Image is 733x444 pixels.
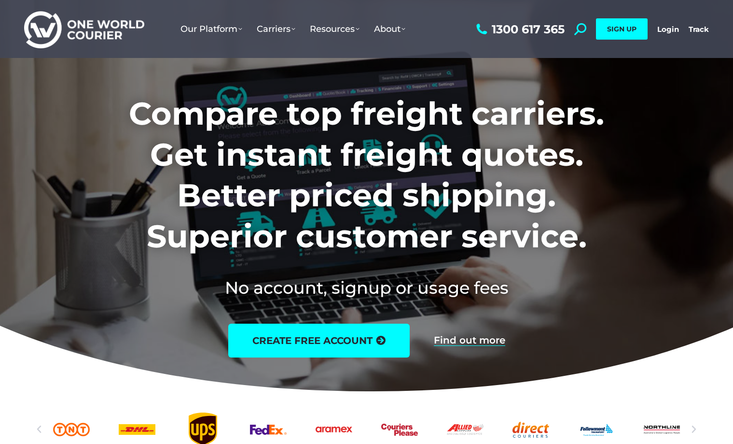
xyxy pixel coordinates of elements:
[65,93,668,257] h1: Compare top freight carriers. Get instant freight quotes. Better priced shipping. Superior custom...
[474,23,565,35] a: 1300 617 365
[303,14,367,44] a: Resources
[65,276,668,300] h2: No account, signup or usage fees
[228,324,410,358] a: create free account
[249,14,303,44] a: Carriers
[24,10,144,49] img: One World Courier
[607,25,636,33] span: SIGN UP
[657,25,679,34] a: Login
[434,335,505,346] a: Find out more
[596,18,648,40] a: SIGN UP
[689,25,709,34] a: Track
[173,14,249,44] a: Our Platform
[180,24,242,34] span: Our Platform
[374,24,405,34] span: About
[310,24,360,34] span: Resources
[257,24,295,34] span: Carriers
[367,14,413,44] a: About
